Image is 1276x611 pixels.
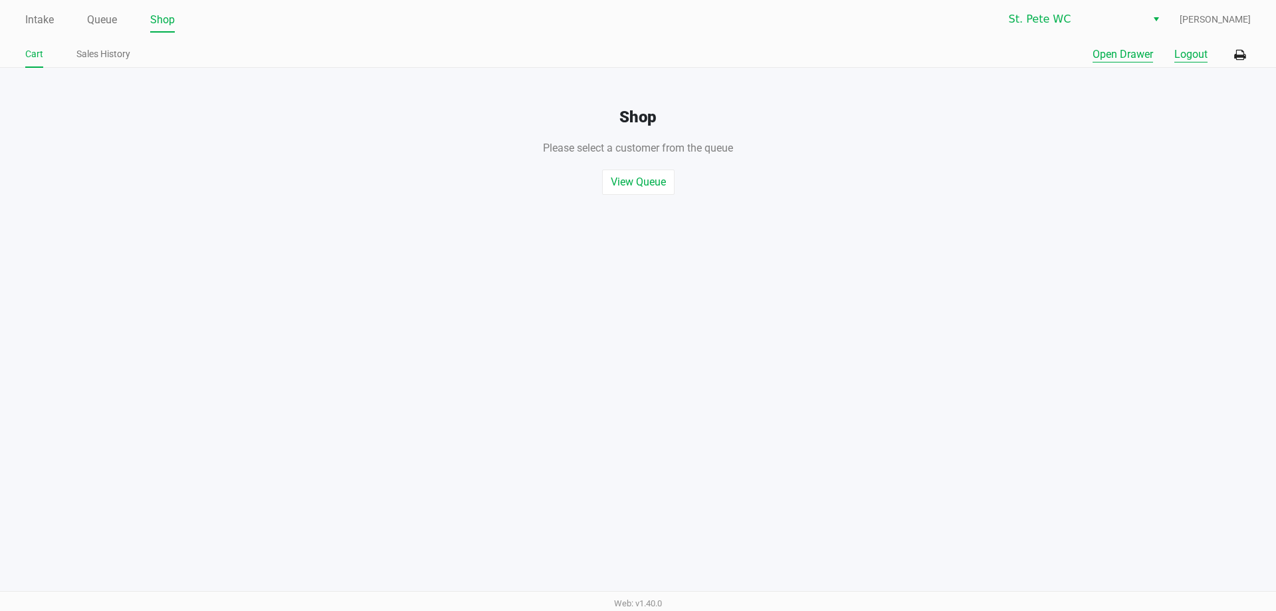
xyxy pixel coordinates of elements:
span: St. Pete WC [1009,11,1138,27]
a: Shop [150,11,175,29]
a: Cart [25,46,43,62]
button: View Queue [602,170,675,195]
button: Open Drawer [1093,47,1153,62]
span: Please select a customer from the queue [543,142,733,154]
button: Logout [1174,47,1208,62]
a: Queue [87,11,117,29]
span: [PERSON_NAME] [1180,13,1251,27]
button: Select [1146,7,1166,31]
a: Sales History [76,46,130,62]
a: Intake [25,11,54,29]
span: Web: v1.40.0 [614,598,662,608]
